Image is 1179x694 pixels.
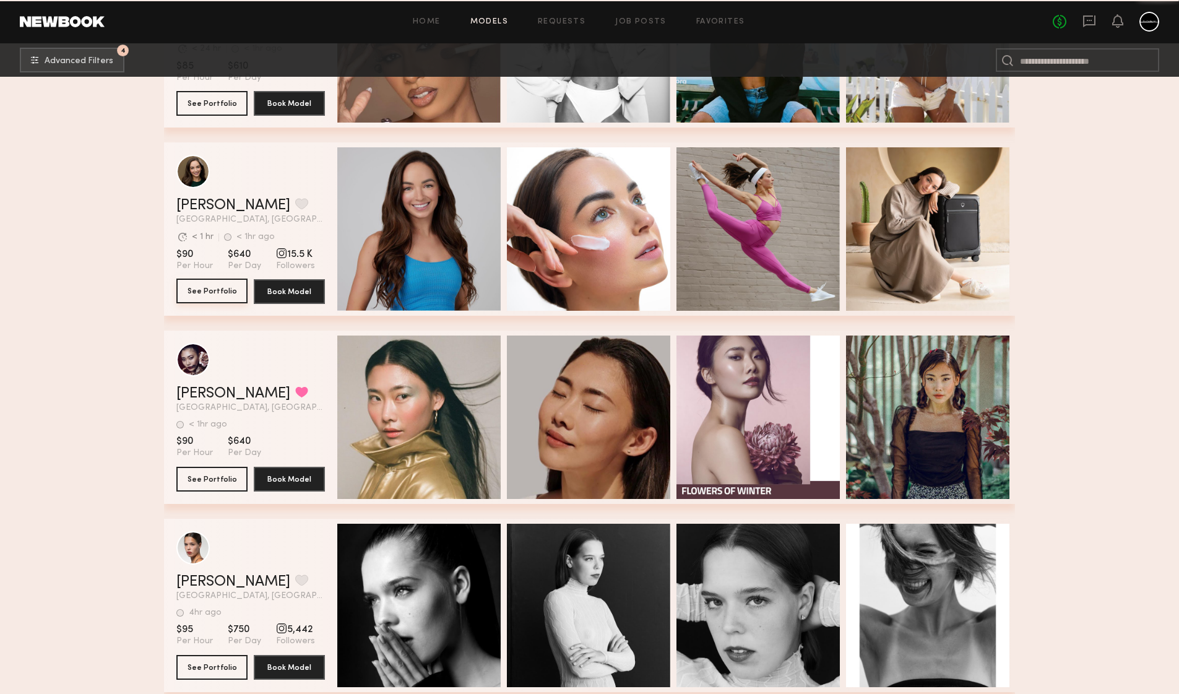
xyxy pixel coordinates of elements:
[254,91,325,116] button: Book Model
[276,248,315,261] span: 15.5 K
[696,18,745,26] a: Favorites
[176,575,290,589] a: [PERSON_NAME]
[228,448,261,459] span: Per Day
[176,404,325,412] span: [GEOGRAPHIC_DATA], [GEOGRAPHIC_DATA]
[236,233,275,241] div: < 1hr ago
[189,420,227,429] div: < 1hr ago
[176,435,213,448] span: $90
[176,261,213,272] span: Per Hour
[176,592,325,601] span: [GEOGRAPHIC_DATA], [GEOGRAPHIC_DATA]
[20,48,124,72] button: 4Advanced Filters
[413,18,441,26] a: Home
[615,18,667,26] a: Job Posts
[176,386,290,401] a: [PERSON_NAME]
[228,435,261,448] span: $640
[254,279,325,304] button: Book Model
[176,636,213,647] span: Per Hour
[176,467,248,492] button: See Portfolio
[176,215,325,224] span: [GEOGRAPHIC_DATA], [GEOGRAPHIC_DATA]
[176,91,248,116] button: See Portfolio
[228,248,261,261] span: $640
[121,48,126,53] span: 4
[176,448,213,459] span: Per Hour
[254,655,325,680] button: Book Model
[176,279,248,304] a: See Portfolio
[228,623,261,636] span: $750
[189,609,222,617] div: 4hr ago
[276,636,315,647] span: Followers
[176,198,290,213] a: [PERSON_NAME]
[176,279,248,303] button: See Portfolio
[538,18,585,26] a: Requests
[276,623,315,636] span: 5,442
[176,655,248,680] button: See Portfolio
[276,261,315,272] span: Followers
[45,57,113,66] span: Advanced Filters
[228,636,261,647] span: Per Day
[176,72,213,84] span: Per Hour
[176,623,213,636] span: $95
[254,467,325,492] button: Book Model
[192,233,214,241] div: < 1 hr
[470,18,508,26] a: Models
[228,72,261,84] span: Per Day
[176,248,213,261] span: $90
[228,261,261,272] span: Per Day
